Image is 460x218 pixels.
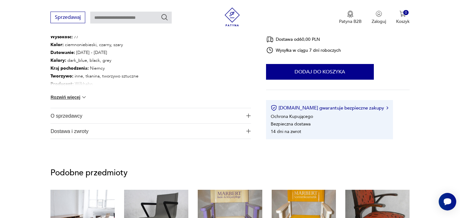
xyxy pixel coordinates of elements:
span: Dostawa i zwroty [50,124,242,139]
button: Sprzedawaj [50,12,85,23]
button: Szukaj [161,13,168,21]
li: Bezpieczna dostawa [271,121,311,127]
span: O sprzedawcy [50,108,242,123]
img: Ikonka użytkownika [376,11,382,17]
img: Ikona strzałki w prawo [386,106,388,109]
button: Rozwiń więcej [50,94,87,100]
p: dark_blue, black, grey [50,56,139,64]
img: Ikona plusa [246,114,251,118]
button: Ikona plusaO sprzedawcy [50,108,251,123]
a: Ikona medaluPatyna B2B [339,11,362,24]
button: Zaloguj [372,11,386,24]
p: Zaloguj [372,19,386,24]
p: [DATE] - [DATE] [50,49,139,56]
li: Ochrona Kupującego [271,113,313,119]
div: Dostawa od 60,00 PLN [266,35,341,43]
a: Sprzedawaj [50,16,85,20]
img: Ikona dostawy [266,35,274,43]
p: Patyna B2B [339,19,362,24]
p: ciemnoniebieski, czarny, szary [50,41,139,49]
button: [DOMAIN_NAME] gwarantuje bezpieczne zakupy [271,105,388,111]
button: Dodaj do koszyka [266,64,374,80]
p: inne, tkanina, tworzywo sztuczne [50,72,139,80]
li: 14 dni na zwrot [271,128,301,134]
img: Ikona certyfikatu [271,105,277,111]
b: Tworzywo : [50,73,73,79]
div: Wysyłka w ciągu 7 dni roboczych [266,46,341,54]
p: Podobne przedmioty [50,169,409,177]
b: Datowanie : [50,50,75,56]
b: Kraj pochodzenia : [50,65,89,71]
button: Ikona plusaDostawa i zwroty [50,124,251,139]
b: Kolor: [50,42,64,48]
button: Patyna B2B [339,11,362,24]
b: Kolory : [50,57,66,63]
p: Koszyk [396,19,410,24]
div: 0 [403,10,409,15]
img: Ikona plusa [246,129,251,133]
img: Patyna - sklep z meblami i dekoracjami vintage [223,8,242,26]
b: Producent : [50,81,74,87]
p: 77 [50,33,139,41]
b: Wysokość : [50,34,73,40]
img: Ikona koszyka [400,11,406,17]
img: Ikona medalu [347,11,353,18]
img: chevron down [81,94,87,100]
p: Niemcy [50,64,139,72]
p: Wilkhahn [50,80,139,88]
iframe: Smartsupp widget button [439,193,456,210]
button: 0Koszyk [396,11,410,24]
